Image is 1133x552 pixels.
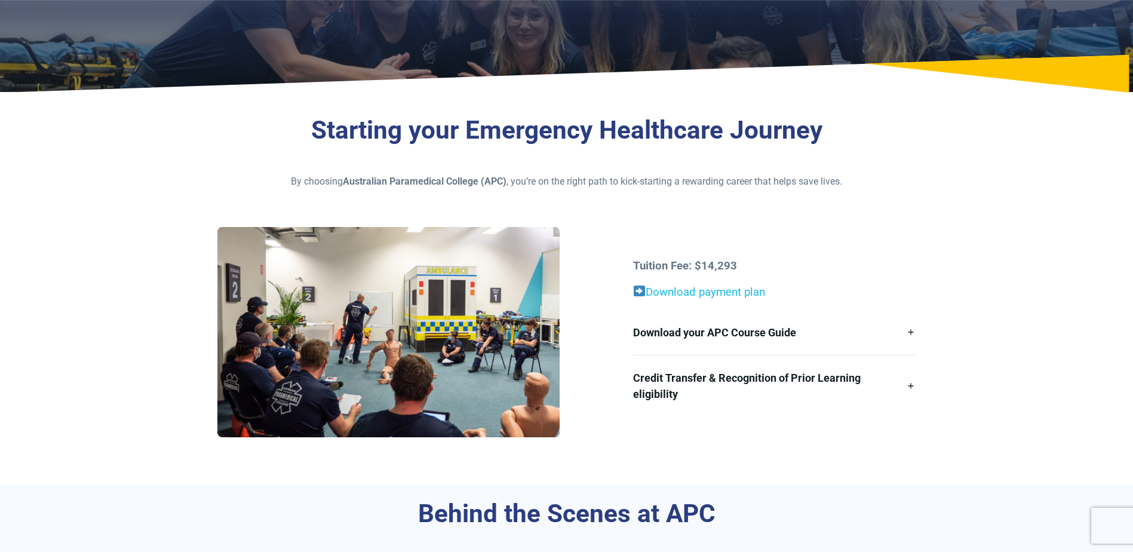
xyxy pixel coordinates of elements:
a: Download payment plan [633,286,765,299]
h3: Starting your Emergency Healthcare Journey [217,115,916,146]
img: ➡️ [634,286,645,297]
strong: Australian Paramedical College (APC) [343,176,506,187]
a: Download your APC Course Guide [633,310,916,355]
strong: Tuition Fee: $14,293 [633,259,737,272]
a: Credit Transfer & Recognition of Prior Learning eligibility [633,355,916,416]
p: By choosing , you’re on the right path to kick-starting a rewarding career that helps save lives. [217,174,916,189]
h3: Behind the Scenes at APC [217,499,916,529]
